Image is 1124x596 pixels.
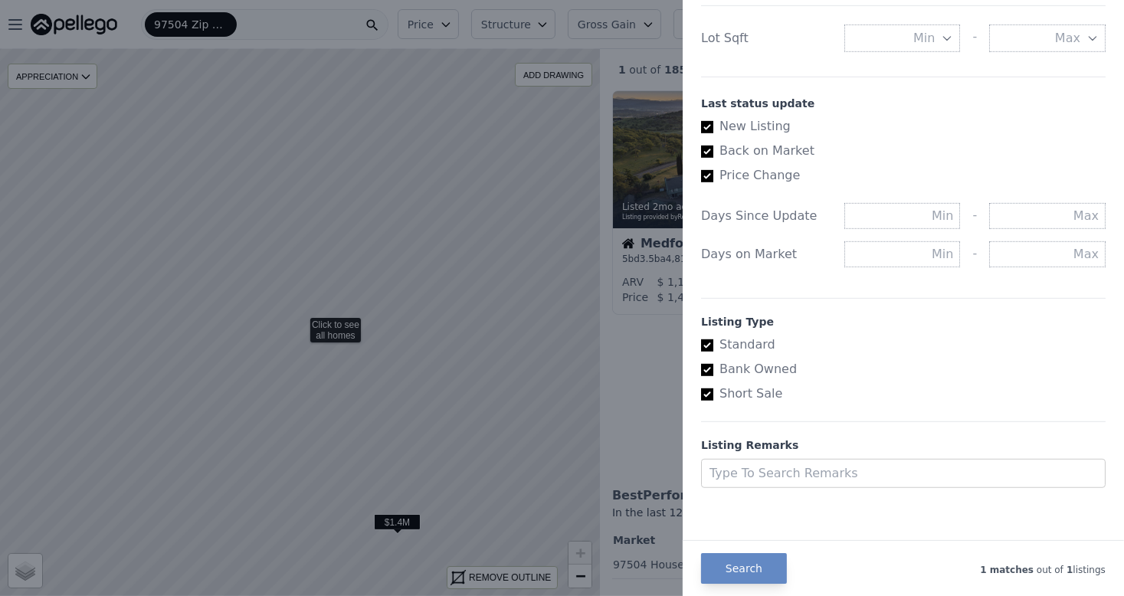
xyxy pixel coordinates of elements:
button: Search [701,553,787,584]
input: Max [989,203,1106,229]
div: Days on Market [701,245,832,264]
span: 1 [1063,565,1073,575]
div: Listing Remarks [701,437,1106,453]
input: Bank Owned [701,364,713,376]
input: Standard [701,339,713,352]
div: - [972,241,977,267]
span: Max [1055,29,1080,47]
label: Standard [701,336,1093,354]
label: Price Change [701,166,1093,185]
div: - [972,203,977,229]
div: Listing Type [701,314,1106,329]
label: New Listing [701,117,1093,136]
input: Price Change [701,170,713,182]
input: New Listing [701,121,713,133]
input: Min [844,241,961,267]
span: 1 matches [980,565,1034,575]
input: Back on Market [701,146,713,158]
label: Back on Market [701,142,1093,160]
label: Short Sale [701,385,1093,403]
div: Days Since Update [701,207,832,225]
span: Min [913,29,935,47]
label: Bank Owned [701,360,1093,378]
input: Min [844,203,961,229]
div: Last status update [701,96,1106,111]
div: Lot Sqft [701,29,832,47]
button: Min [844,25,961,52]
div: out of listings [787,561,1106,576]
button: Max [989,25,1106,52]
input: Max [989,241,1106,267]
input: Short Sale [701,388,713,401]
div: - [972,25,977,52]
